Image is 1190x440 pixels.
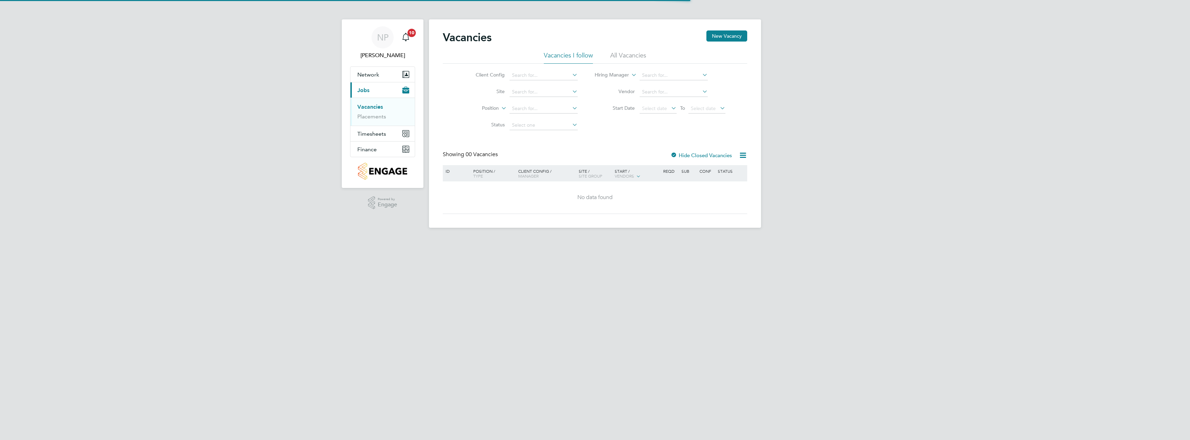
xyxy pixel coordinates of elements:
[377,33,388,42] span: NP
[378,196,397,202] span: Powered by
[357,131,386,137] span: Timesheets
[678,104,687,113] span: To
[408,29,416,37] span: 10
[443,151,499,158] div: Showing
[368,196,397,209] a: Powered byEngage
[510,104,578,114] input: Search for...
[518,173,539,179] span: Manager
[358,163,407,180] img: countryside-properties-logo-retina.png
[716,165,746,177] div: Status
[579,173,602,179] span: Site Group
[357,146,377,153] span: Finance
[443,30,492,44] h2: Vacancies
[610,51,646,64] li: All Vacancies
[510,120,578,130] input: Select one
[589,72,629,79] label: Hiring Manager
[399,26,413,48] a: 10
[642,105,667,111] span: Select date
[640,87,708,97] input: Search for...
[544,51,593,64] li: Vacancies I follow
[350,126,415,141] button: Timesheets
[473,173,483,179] span: Type
[595,88,635,95] label: Vendor
[357,87,369,93] span: Jobs
[444,165,468,177] div: ID
[342,19,423,188] nav: Main navigation
[466,151,498,158] span: 00 Vacancies
[516,165,577,182] div: Client Config /
[459,105,499,112] label: Position
[706,30,747,42] button: New Vacancy
[350,67,415,82] button: Network
[350,142,415,157] button: Finance
[510,71,578,80] input: Search for...
[350,98,415,126] div: Jobs
[510,87,578,97] input: Search for...
[357,71,379,78] span: Network
[357,104,383,110] a: Vacancies
[680,165,698,177] div: Sub
[661,165,679,177] div: Reqd
[595,105,635,111] label: Start Date
[577,165,613,182] div: Site /
[615,173,634,179] span: Vendors
[465,72,505,78] label: Client Config
[444,194,746,201] div: No data found
[468,165,516,182] div: Position /
[378,202,397,208] span: Engage
[350,82,415,98] button: Jobs
[357,113,386,120] a: Placements
[613,165,661,182] div: Start /
[670,152,732,159] label: Hide Closed Vacancies
[350,26,415,60] a: NP[PERSON_NAME]
[691,105,716,111] span: Select date
[698,165,716,177] div: Conf
[350,163,415,180] a: Go to home page
[465,122,505,128] label: Status
[465,88,505,95] label: Site
[350,51,415,60] span: Natalie Porter
[640,71,708,80] input: Search for...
